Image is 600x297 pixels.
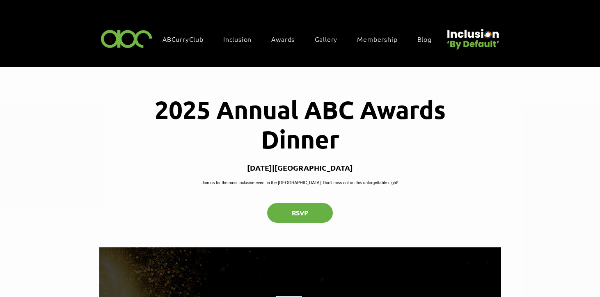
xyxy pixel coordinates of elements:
[413,30,444,48] a: Blog
[271,34,295,43] span: Awards
[311,30,350,48] a: Gallery
[98,26,155,50] img: ABC-Logo-Blank-Background-01-01-2.png
[357,34,397,43] span: Membership
[315,34,338,43] span: Gallery
[163,34,204,43] span: ABCurryClub
[219,30,264,48] div: Inclusion
[267,203,333,223] button: RSVP
[223,34,252,43] span: Inclusion
[202,180,398,186] p: Join us for the most inclusive event in the [GEOGRAPHIC_DATA]. Don't miss out on this unforgettab...
[158,30,444,48] nav: Site
[417,34,432,43] span: Blog
[158,30,216,48] a: ABCurryClub
[353,30,410,48] a: Membership
[127,94,473,153] h1: 2025 Annual ABC Awards Dinner
[272,163,275,172] span: |
[275,163,353,172] p: [GEOGRAPHIC_DATA]
[267,30,307,48] div: Awards
[247,163,272,172] p: [DATE]
[444,22,501,50] img: Untitled design (22).png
